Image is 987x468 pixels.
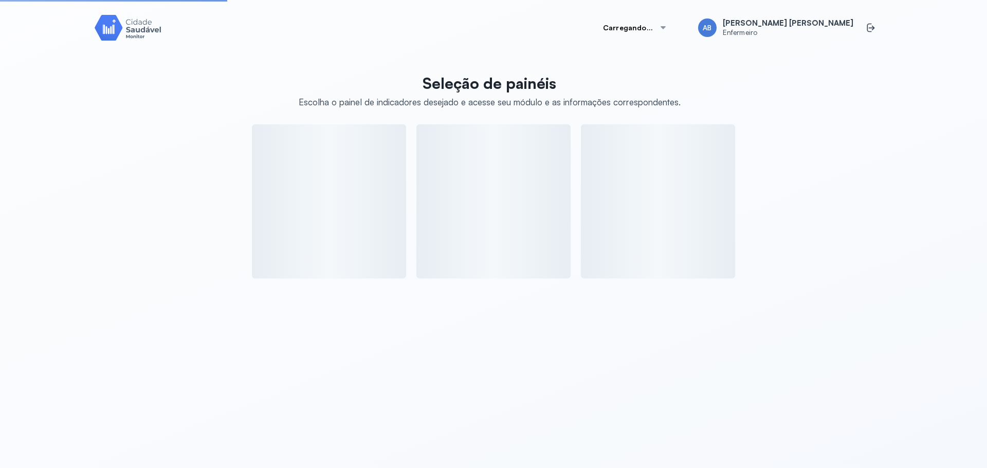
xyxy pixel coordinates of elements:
[723,18,853,28] span: [PERSON_NAME] [PERSON_NAME]
[723,28,853,37] span: Enfermeiro
[95,13,161,42] img: Logotipo do produto Monitor
[299,74,681,92] p: Seleção de painéis
[591,17,680,38] button: Carregando...
[299,97,681,107] div: Escolha o painel de indicadores desejado e acesse seu módulo e as informações correspondentes.
[703,24,711,32] span: AB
